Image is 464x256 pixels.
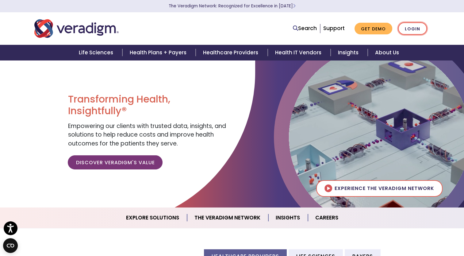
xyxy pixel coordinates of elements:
a: The Veradigm Network [187,210,268,226]
a: The Veradigm Network: Recognized for Excellence in [DATE]Learn More [169,3,296,9]
a: Insights [268,210,308,226]
span: Empowering our clients with trusted data, insights, and solutions to help reduce costs and improv... [68,122,226,148]
a: Health IT Vendors [268,45,331,60]
a: Search [293,24,317,33]
a: About Us [368,45,406,60]
iframe: Drift Chat Widget [347,212,457,249]
img: Veradigm logo [34,18,119,39]
a: Get Demo [355,23,392,35]
a: Health Plans + Payers [122,45,196,60]
a: Life Sciences [71,45,122,60]
a: Careers [308,210,346,226]
a: Insights [331,45,368,60]
a: Discover Veradigm's Value [68,155,163,169]
button: Open CMP widget [3,238,18,253]
h1: Transforming Health, Insightfully® [68,93,227,117]
a: Support [323,25,345,32]
a: Explore Solutions [119,210,187,226]
a: Login [398,22,427,35]
a: Healthcare Providers [196,45,267,60]
span: Learn More [293,3,296,9]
